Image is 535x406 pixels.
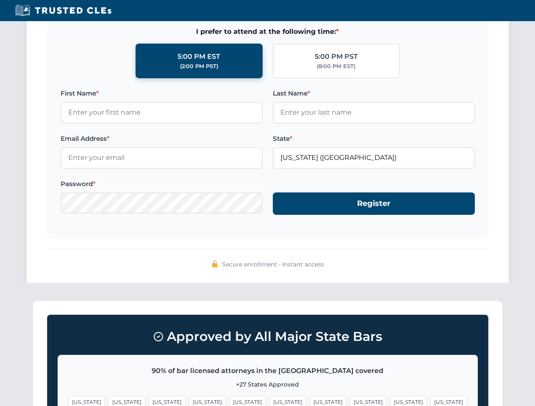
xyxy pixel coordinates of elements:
[68,380,467,389] p: +27 States Approved
[273,102,475,123] input: Enter your last name
[211,261,218,267] img: 🔒
[61,88,263,99] label: First Name
[177,51,220,62] div: 5:00 PM EST
[61,134,263,144] label: Email Address
[61,147,263,168] input: Enter your email
[68,365,467,376] p: 90% of bar licensed attorneys in the [GEOGRAPHIC_DATA] covered
[13,4,114,17] img: Trusted CLEs
[61,102,263,123] input: Enter your first name
[61,26,475,37] span: I prefer to attend at the following time:
[315,51,358,62] div: 5:00 PM PST
[273,134,475,144] label: State
[273,192,475,215] button: Register
[58,325,478,348] h3: Approved by All Major State Bars
[222,260,324,269] span: Secure enrollment • Instant access
[273,88,475,99] label: Last Name
[273,147,475,168] input: Florida (FL)
[180,62,218,71] div: (2:00 PM PST)
[317,62,355,71] div: (8:00 PM EST)
[61,179,263,189] label: Password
